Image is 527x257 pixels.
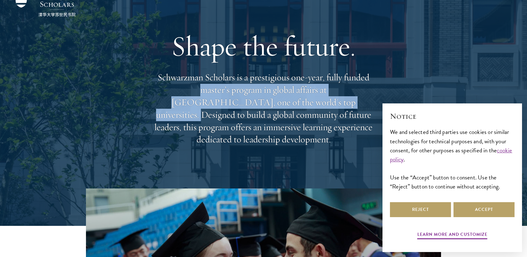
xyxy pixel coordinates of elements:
p: Schwarzman Scholars is a prestigious one-year, fully funded master’s program in global affairs at... [151,71,376,146]
a: cookie policy [390,146,512,164]
h2: Notice [390,111,515,121]
h1: Shape the future. [151,29,376,64]
button: Accept [453,202,515,217]
button: Learn more and customize [417,231,487,240]
button: Reject [390,202,451,217]
div: We and selected third parties use cookies or similar technologies for technical purposes and, wit... [390,127,515,191]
